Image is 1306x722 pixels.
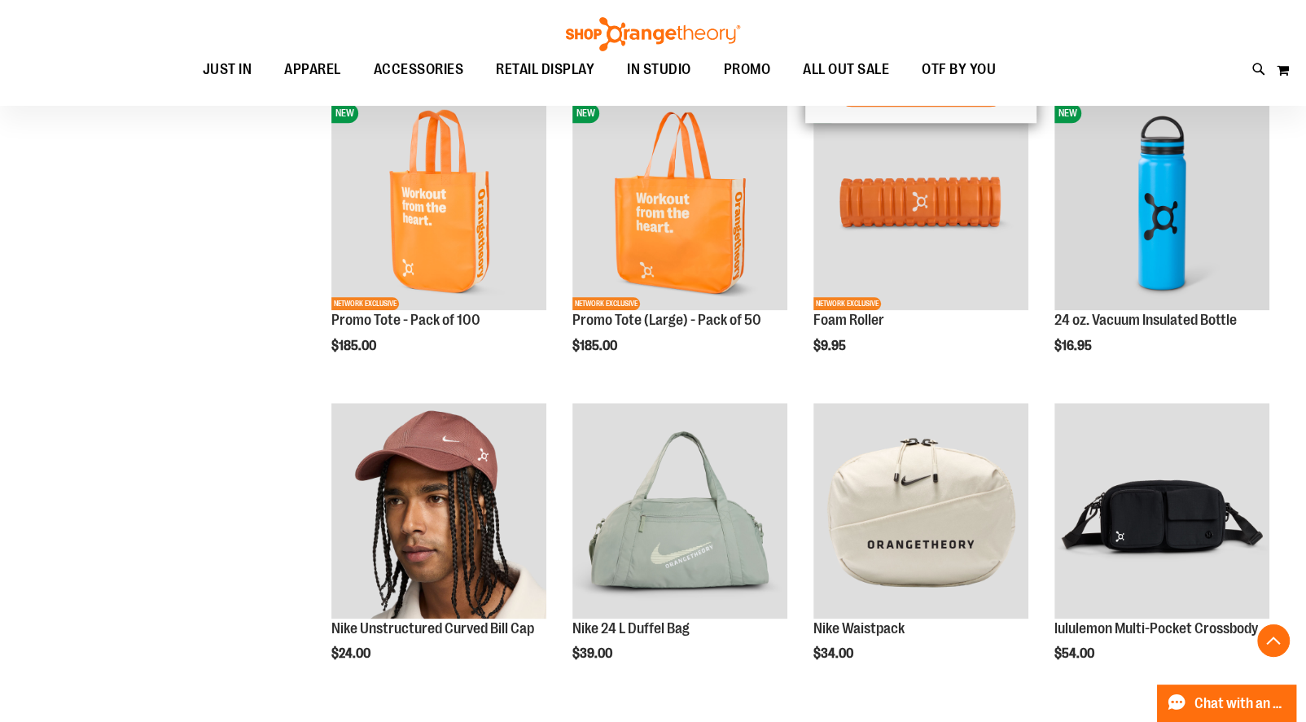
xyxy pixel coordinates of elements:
span: ALL OUT SALE [803,51,889,88]
span: NEW [572,103,599,123]
div: product [805,87,1036,395]
a: Nike Unstructured Curved Bill Cap [331,403,546,620]
a: Promo Tote (Large) - Pack of 50 [572,312,761,328]
a: Promo Tote - Pack of 100 [331,312,480,328]
img: Foam Roller [813,95,1028,310]
span: ACCESSORIES [374,51,464,88]
a: Promo Tote (Large) - Pack of 50NEWNETWORK EXCLUSIVE [572,95,787,313]
span: IN STUDIO [627,51,691,88]
img: lululemon Multi-Pocket Crossbody [1054,403,1269,618]
button: Back To Top [1257,624,1290,657]
div: product [564,395,795,702]
img: Nike Waistpack [813,403,1028,618]
a: Promo Tote - Pack of 100NEWNETWORK EXCLUSIVE [331,95,546,313]
span: Chat with an Expert [1194,696,1286,711]
span: $54.00 [1054,646,1097,661]
span: JUST IN [203,51,252,88]
span: $24.00 [331,646,373,661]
a: Foam RollerNEWNETWORK EXCLUSIVE [813,95,1028,313]
img: Nike Unstructured Curved Bill Cap [331,403,546,618]
span: NEW [331,103,358,123]
span: NETWORK EXCLUSIVE [572,297,640,310]
div: product [1046,87,1278,395]
img: Shop Orangetheory [563,17,743,51]
button: Chat with an Expert [1157,685,1297,722]
span: APPAREL [284,51,341,88]
span: PROMO [724,51,771,88]
span: $185.00 [331,339,379,353]
span: RETAIL DISPLAY [496,51,594,88]
span: $34.00 [813,646,856,661]
div: product [323,395,554,702]
a: Nike 24 L Duffel Bag [572,403,787,620]
img: 24 oz. Vacuum Insulated Bottle [1054,95,1269,310]
a: lululemon Multi-Pocket Crossbody [1054,620,1258,637]
div: product [1046,395,1278,702]
span: $9.95 [813,339,848,353]
a: 24 oz. Vacuum Insulated BottleNEW [1054,95,1269,313]
div: product [323,87,554,395]
span: $185.00 [572,339,620,353]
span: $16.95 [1054,339,1094,353]
div: product [805,395,1036,702]
span: $39.00 [572,646,615,661]
a: Nike Unstructured Curved Bill Cap [331,620,534,637]
div: product [564,87,795,395]
span: NETWORK EXCLUSIVE [813,297,881,310]
a: lululemon Multi-Pocket Crossbody [1054,403,1269,620]
a: Nike 24 L Duffel Bag [572,620,690,637]
img: Promo Tote (Large) - Pack of 50 [572,95,787,310]
a: Nike Waistpack [813,403,1028,620]
span: NETWORK EXCLUSIVE [331,297,399,310]
a: 24 oz. Vacuum Insulated Bottle [1054,312,1237,328]
a: Nike Waistpack [813,620,905,637]
img: Promo Tote - Pack of 100 [331,95,546,310]
span: NEW [1054,103,1081,123]
span: OTF BY YOU [922,51,996,88]
img: Nike 24 L Duffel Bag [572,403,787,618]
a: Foam Roller [813,312,884,328]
